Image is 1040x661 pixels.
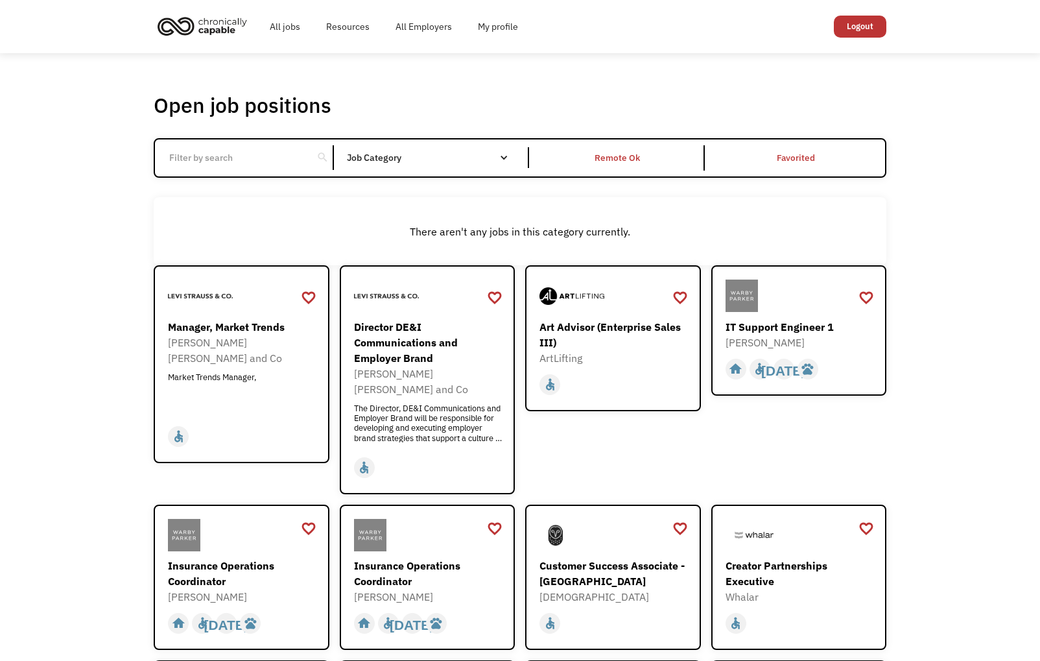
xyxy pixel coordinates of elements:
div: Remote Ok [595,150,640,165]
a: favorite_border [858,519,874,538]
div: [PERSON_NAME] [354,589,504,605]
div: pets [801,359,814,379]
div: accessible [753,359,766,379]
img: ArtLifting [539,280,604,312]
img: Levi Strauss and Co [168,280,233,312]
div: [DATE] [761,359,806,379]
img: Warby Parker [354,519,386,551]
div: Job Category [347,153,521,162]
a: SamsaraCustomer Success Associate - [GEOGRAPHIC_DATA][DEMOGRAPHIC_DATA]accessible [525,505,701,650]
a: ArtLiftingArt Advisor (Enterprise Sales III)ArtLiftingaccessible [525,265,701,411]
img: Whalar [726,519,783,551]
div: home [729,359,742,379]
img: Samsara [539,519,572,551]
img: Levi Strauss and Co [354,280,419,312]
div: accessible [357,458,371,477]
div: accessible [172,427,185,446]
div: pets [244,614,257,633]
a: favorite_border [301,288,316,307]
div: home [357,614,371,633]
a: favorite_border [672,288,688,307]
input: Filter by search [161,145,306,170]
a: Resources [313,6,383,47]
div: Insurance Operations Coordinator [168,558,318,589]
img: Chronically Capable logo [154,12,251,40]
a: Levi Strauss and CoManager, Market Trends[PERSON_NAME] [PERSON_NAME] and CoMarket Trends Manager,... [154,265,329,463]
div: There aren't any jobs in this category currently. [160,224,880,239]
div: Customer Success Associate - [GEOGRAPHIC_DATA] [539,558,690,589]
div: Creator Partnerships Executive [726,558,876,589]
img: Warby Parker [168,519,200,551]
div: The Director, DE&I Communications and Employer Brand will be responsible for developing and execu... [354,403,504,442]
a: favorite_border [487,519,502,538]
a: favorite_border [301,519,316,538]
a: Remote Ok [529,139,707,176]
div: Whalar [726,589,876,605]
a: WhalarCreator Partnerships ExecutiveWhalaraccessible [711,505,887,650]
a: Levi Strauss and CoDirector DE&I Communications and Employer Brand[PERSON_NAME] [PERSON_NAME] and... [340,265,515,494]
h1: Open job positions [154,92,331,118]
div: [PERSON_NAME] [726,335,876,350]
a: Warby ParkerInsurance Operations Coordinator[PERSON_NAME]homeaccessible[DATE]pets [340,505,515,650]
a: home [154,12,257,40]
a: favorite_border [672,519,688,538]
div: Manager, Market Trends [168,319,318,335]
div: Director DE&I Communications and Employer Brand [354,319,504,366]
div: [DATE] [390,614,434,633]
a: Favorited [707,139,885,176]
form: Email Form [154,138,886,178]
a: Logout [834,16,886,38]
a: favorite_border [487,288,502,307]
div: accessible [543,614,557,633]
div: home [172,614,185,633]
div: Job Category [347,147,521,168]
div: pets [429,614,443,633]
a: favorite_border [858,288,874,307]
div: accessible [381,614,395,633]
a: All Employers [383,6,465,47]
div: Art Advisor (Enterprise Sales III) [539,319,690,350]
div: [PERSON_NAME] [PERSON_NAME] and Co [354,366,504,397]
div: [DATE] [204,614,249,633]
div: search [316,148,329,167]
div: IT Support Engineer 1 [726,319,876,335]
a: My profile [465,6,531,47]
div: accessible [543,375,557,394]
img: Warby Parker [726,280,758,312]
div: accessible [196,614,209,633]
div: accessible [729,614,742,633]
div: [PERSON_NAME] [168,589,318,605]
div: Market Trends Manager, [168,372,318,411]
div: [PERSON_NAME] [PERSON_NAME] and Co [168,335,318,366]
div: Insurance Operations Coordinator [354,558,504,589]
a: Warby ParkerInsurance Operations Coordinator[PERSON_NAME]homeaccessible[DATE]pets [154,505,329,650]
div: [DEMOGRAPHIC_DATA] [539,589,690,605]
a: All jobs [257,6,313,47]
a: Warby ParkerIT Support Engineer 1[PERSON_NAME]homeaccessible[DATE]pets [711,265,887,395]
div: ArtLifting [539,350,690,366]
